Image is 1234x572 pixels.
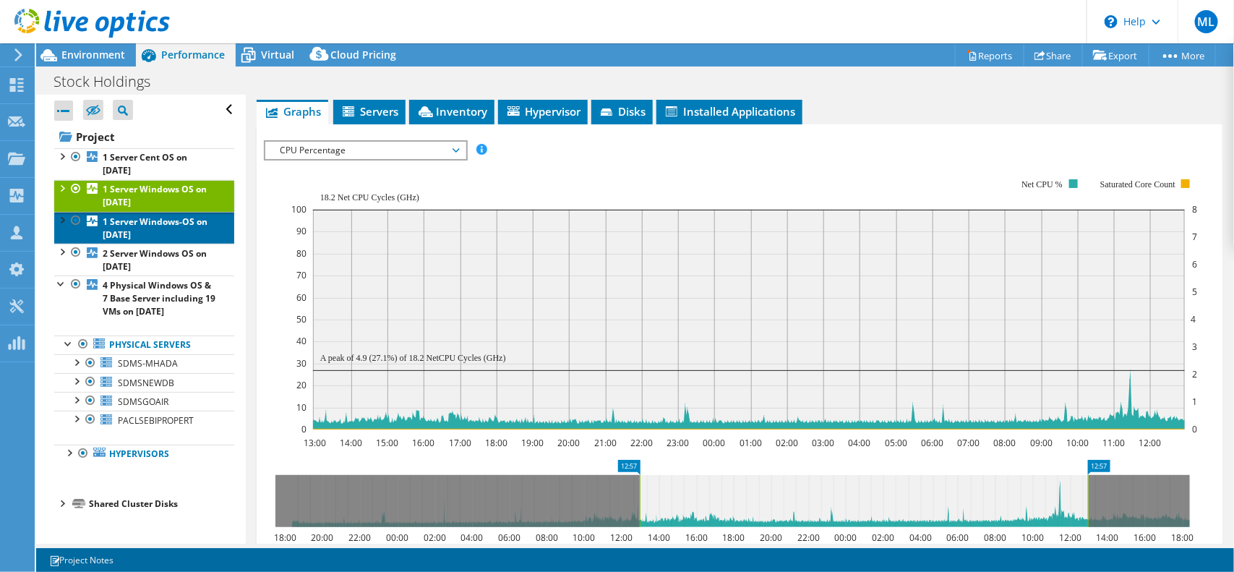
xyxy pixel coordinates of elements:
text: 18.2 Net CPU Cycles (GHz) [320,192,419,202]
text: 18:00 [485,437,507,449]
text: 80 [296,247,307,260]
svg: \n [1105,15,1118,28]
text: Net CPU % [1021,179,1063,189]
text: 03:00 [812,437,834,449]
text: 40 [296,335,307,347]
text: 04:00 [909,532,932,544]
text: 22:00 [348,532,371,544]
span: Servers [340,104,398,119]
text: 06:00 [946,532,969,544]
span: Hypervisor [505,104,580,119]
b: 1 Server Cent OS on [DATE] [103,151,187,176]
text: 50 [296,313,307,325]
a: Export [1082,44,1149,67]
text: Saturated Core Count [1100,179,1176,189]
a: 1 Server Windows OS on [DATE] [54,180,234,212]
text: 06:00 [921,437,943,449]
span: Environment [61,48,125,61]
text: 5 [1192,286,1197,298]
text: 14:00 [1096,532,1118,544]
text: 12:00 [610,532,633,544]
text: 09:00 [1030,437,1053,449]
text: 12:00 [1139,437,1161,449]
a: SDMS-MHADA [54,354,234,373]
span: Inventory [416,104,487,119]
text: 07:00 [957,437,980,449]
text: 8 [1192,203,1197,215]
a: SDMSNEWDB [54,373,234,392]
text: 16:00 [412,437,434,449]
text: 04:00 [460,532,483,544]
text: 16:00 [1134,532,1156,544]
span: SDMSNEWDB [118,377,174,389]
text: 20 [296,379,307,391]
text: 0 [301,423,307,435]
text: 20:00 [311,532,333,544]
a: 2 Server Windows OS on [DATE] [54,244,234,276]
a: Hypervisors [54,445,234,464]
text: 18:00 [1171,532,1194,544]
text: 30 [296,357,307,370]
text: 00:00 [834,532,857,544]
text: 6 [1192,258,1197,270]
span: Graphs [264,104,321,119]
text: 2 [1192,368,1197,380]
b: 2 Server Windows OS on [DATE] [103,247,207,273]
text: 05:00 [885,437,907,449]
text: 10:00 [573,532,595,544]
a: Project [54,125,234,148]
a: 1 Server Cent OS on [DATE] [54,148,234,180]
text: 06:00 [498,532,520,544]
text: 10:00 [1066,437,1089,449]
text: 00:00 [703,437,725,449]
span: Performance [161,48,225,61]
span: PACLSEBIPROPERT [118,414,194,427]
text: 3 [1192,341,1197,353]
span: Virtual [261,48,294,61]
text: 02:00 [424,532,446,544]
b: 4 Physical Windows OS & 7 Base Server including 19 VMs on [DATE] [103,279,215,317]
text: 60 [296,291,307,304]
text: 08:00 [993,437,1016,449]
a: Physical Servers [54,336,234,354]
span: Disks [599,104,646,119]
text: 90 [296,225,307,237]
text: 20:00 [760,532,782,544]
text: 18:00 [274,532,296,544]
a: Share [1024,44,1083,67]
h1: Stock Holdings [47,74,173,90]
span: SDMSGOAIR [118,396,168,408]
text: 10 [296,401,307,414]
a: Reports [955,44,1024,67]
text: 22:00 [797,532,820,544]
text: 11:00 [1102,437,1125,449]
text: 15:00 [376,437,398,449]
span: Installed Applications [664,104,795,119]
text: 08:00 [984,532,1006,544]
text: 00:00 [386,532,408,544]
text: 13:00 [304,437,326,449]
text: 19:00 [521,437,544,449]
span: Cloud Pricing [330,48,396,61]
text: 02:00 [776,437,798,449]
text: 70 [296,269,307,281]
a: 4 Physical Windows OS & 7 Base Server including 19 VMs on [DATE] [54,276,234,320]
text: 22:00 [630,437,653,449]
text: 0 [1192,423,1197,435]
text: 01:00 [740,437,762,449]
text: 20:00 [557,437,580,449]
text: 4 [1191,313,1196,325]
a: More [1149,44,1216,67]
text: 14:00 [648,532,670,544]
text: 1 [1192,396,1197,408]
text: 18:00 [722,532,745,544]
text: 10:00 [1021,532,1044,544]
span: ML [1195,10,1218,33]
text: 23:00 [667,437,689,449]
a: SDMSGOAIR [54,392,234,411]
span: SDMS-MHADA [118,357,178,370]
text: 21:00 [594,437,617,449]
a: PACLSEBIPROPERT [54,411,234,430]
div: Shared Cluster Disks [89,495,234,513]
text: A peak of 4.9 (27.1%) of 18.2 NetCPU Cycles (GHz) [320,353,506,363]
